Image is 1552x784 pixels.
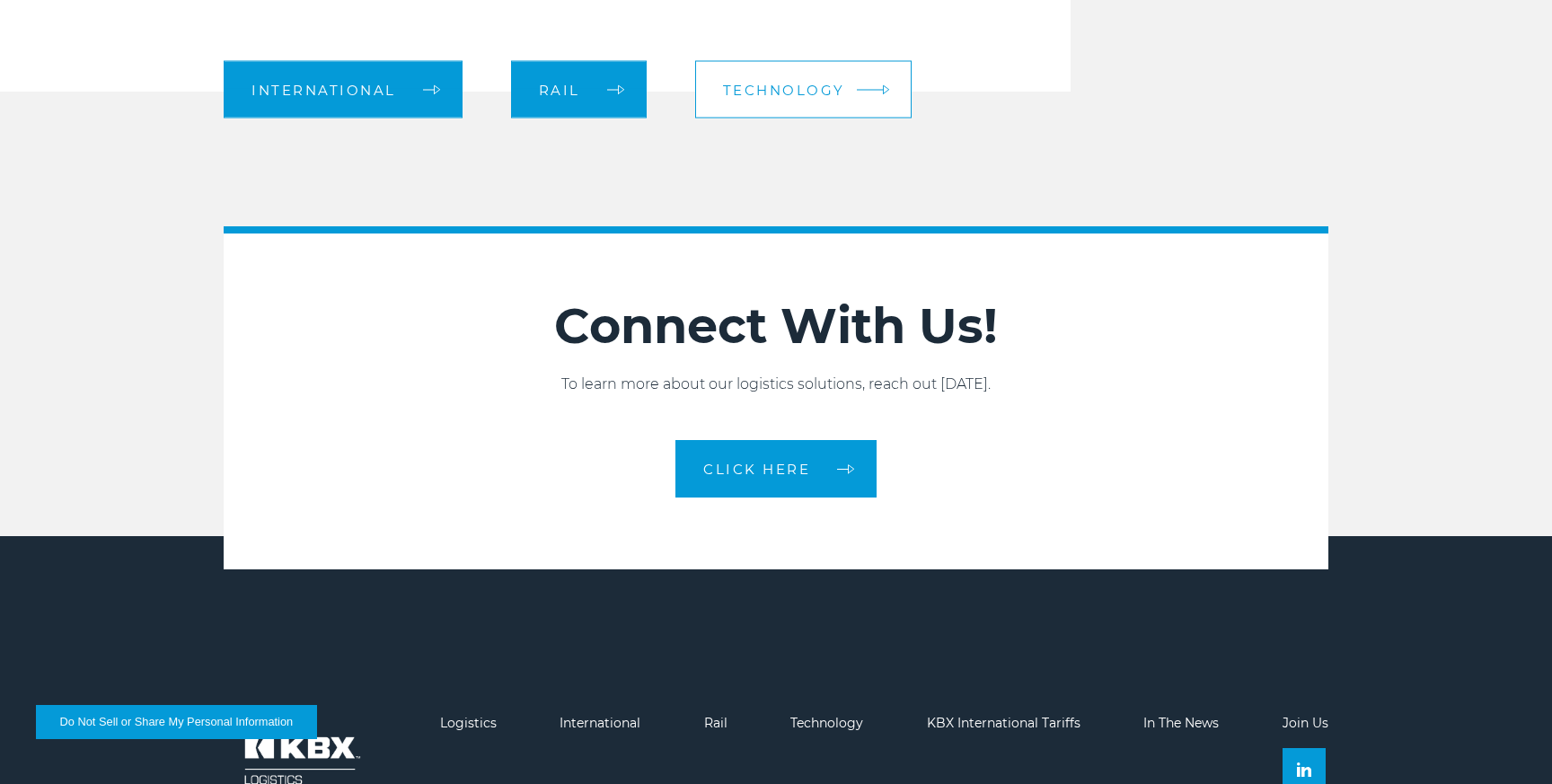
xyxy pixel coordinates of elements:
[695,61,912,119] a: Technology arrow arrow
[224,61,463,119] a: International arrow arrow
[927,715,1080,731] a: KBX International Tariffs
[1297,762,1311,777] img: Linkedin
[703,462,810,476] span: CLICK HERE
[560,715,640,731] a: International
[723,83,845,96] span: Technology
[882,84,889,94] img: arrow
[251,83,396,96] span: International
[224,374,1328,395] p: To learn more about our logistics solutions, reach out [DATE].
[440,715,497,731] a: Logistics
[224,296,1328,356] h2: Connect With Us!
[675,440,877,498] a: CLICK HERE arrow arrow
[704,715,727,731] a: Rail
[539,83,580,96] span: Rail
[36,705,317,739] button: Do Not Sell or Share My Personal Information
[790,715,863,731] a: Technology
[1283,715,1328,731] a: Join Us
[1143,715,1219,731] a: In The News
[511,61,647,119] a: Rail arrow arrow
